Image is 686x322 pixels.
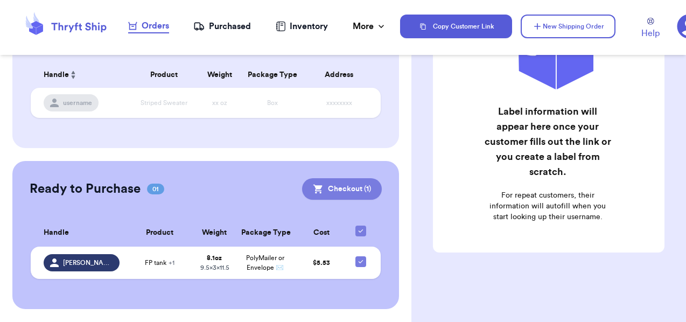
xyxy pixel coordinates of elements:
[145,258,174,267] span: FP tank
[200,264,229,271] span: 9.5 x 3 x 11.5
[641,18,660,40] a: Help
[128,19,169,33] a: Orders
[199,62,241,88] th: Weight
[267,100,278,106] span: Box
[63,258,113,267] span: [PERSON_NAME].[PERSON_NAME].97
[235,219,296,247] th: Package Type
[484,190,611,222] p: For repeat customers, their information will autofill when you start looking up their username.
[69,68,78,81] button: Sort ascending
[194,219,235,247] th: Weight
[296,219,347,247] th: Cost
[313,260,330,266] span: $ 5.53
[169,260,174,266] span: + 1
[44,227,69,239] span: Handle
[212,100,227,106] span: xx oz
[326,100,352,106] span: xxxxxxxx
[484,104,611,179] h2: Label information will appear here once your customer fills out the link or you create a label fr...
[193,20,251,33] a: Purchased
[241,62,304,88] th: Package Type
[129,62,199,88] th: Product
[304,62,381,88] th: Address
[521,15,615,38] button: New Shipping Order
[126,219,194,247] th: Product
[246,255,284,271] span: PolyMailer or Envelope ✉️
[63,99,92,107] span: username
[207,255,222,261] strong: 8.1 oz
[147,184,164,194] span: 01
[641,27,660,40] span: Help
[353,20,387,33] div: More
[30,180,141,198] h2: Ready to Purchase
[44,69,69,81] span: Handle
[400,15,512,38] button: Copy Customer Link
[141,100,187,106] span: Striped Sweater
[128,19,169,32] div: Orders
[302,178,382,200] button: Checkout (1)
[276,20,328,33] a: Inventory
